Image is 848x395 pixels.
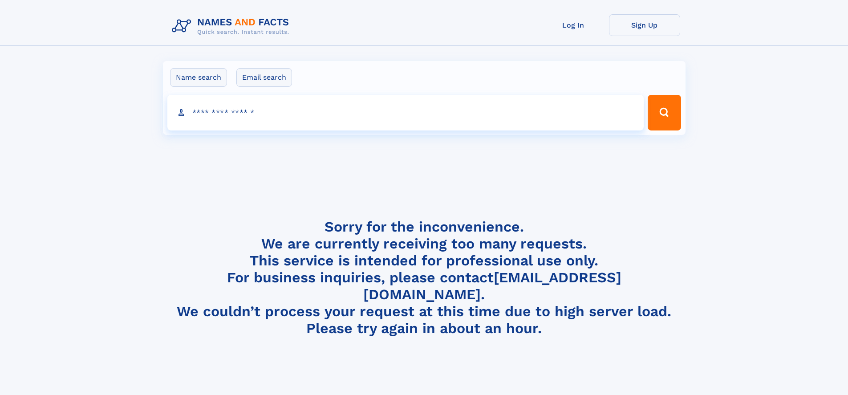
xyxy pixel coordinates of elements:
[170,68,227,87] label: Name search
[236,68,292,87] label: Email search
[363,269,621,303] a: [EMAIL_ADDRESS][DOMAIN_NAME]
[168,218,680,337] h4: Sorry for the inconvenience. We are currently receiving too many requests. This service is intend...
[167,95,644,130] input: search input
[609,14,680,36] a: Sign Up
[648,95,681,130] button: Search Button
[168,14,296,38] img: Logo Names and Facts
[538,14,609,36] a: Log In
